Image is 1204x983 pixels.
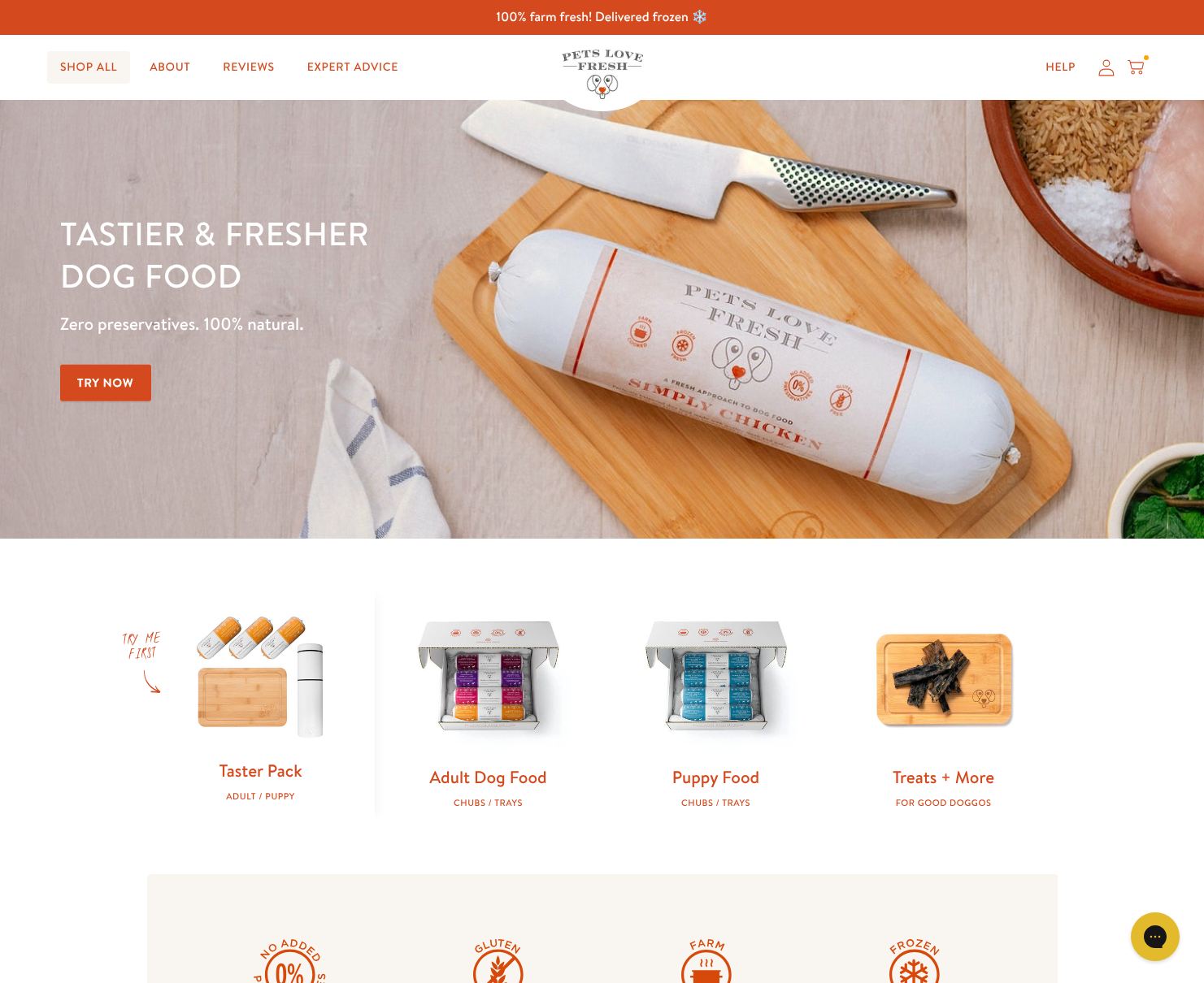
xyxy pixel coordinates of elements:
a: Adult Dog Food [429,765,546,789]
h1: Tastier & fresher dog food [60,212,783,297]
p: Zero preservatives. 100% natural. [60,310,783,339]
div: Adult / Puppy [173,791,349,802]
a: About [137,51,203,84]
a: Reviews [210,51,287,84]
iframe: Gorgias live chat messenger [1123,907,1188,967]
a: Taster Pack [219,759,302,782]
a: Treats + More [893,765,994,789]
a: Help [1032,51,1089,84]
div: Chubs / Trays [401,798,576,808]
div: Chubs / Trays [628,798,804,808]
img: Pets Love Fresh [562,50,643,99]
div: For good doggos [856,798,1032,808]
a: Expert Advice [294,51,411,84]
a: Puppy Food [672,765,759,789]
a: Shop All [47,51,130,84]
a: Try Now [60,365,151,401]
